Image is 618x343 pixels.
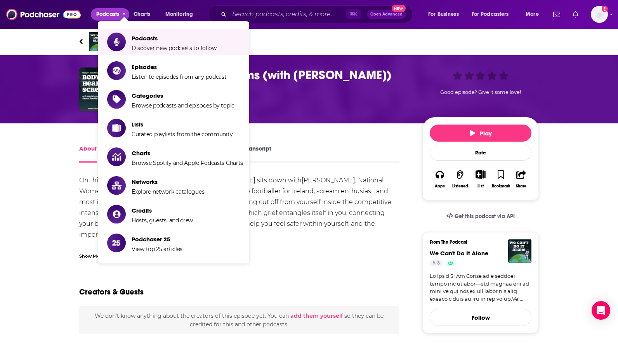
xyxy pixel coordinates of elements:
span: Play [470,130,492,137]
span: More [526,9,539,20]
div: Share [516,184,526,189]
span: For Podcasters [472,9,509,20]
button: open menu [160,8,203,21]
span: For Business [428,9,459,20]
span: Browse podcasts and episodes by topic [132,102,234,109]
button: Bookmark [491,165,511,193]
span: Monitoring [165,9,193,20]
svg: Add a profile image [602,6,608,12]
div: Open Intercom Messenger [592,301,610,320]
a: We Can't Do It AloneEpisode from the podcastWe Can't Do It Alone8 [79,32,309,51]
button: open menu [467,8,520,21]
span: Categories [132,92,234,99]
button: open menu [520,8,549,21]
span: Curated playlists from the community [132,131,233,138]
button: Show More Button [472,170,488,178]
span: Podchaser 25 [132,236,182,243]
span: Podcasts [96,9,119,20]
span: Episodes [132,63,227,71]
span: View top 25 articles [132,246,182,253]
button: Listened [450,165,470,193]
h1: Body, Heart, Screams (with Sinead Farrelly) [138,68,410,83]
span: ⌘ K [346,9,361,19]
span: Explore network catalogues [132,188,204,195]
span: Charts [132,149,243,157]
img: Body, Heart, Screams (with Sinead Farrelly) [79,68,123,111]
a: Get this podcast via API [440,207,521,226]
div: Bookmark [492,184,510,189]
img: User Profile [591,6,608,23]
span: Lists [132,121,233,128]
h3: From The Podcast [430,239,525,245]
a: Show notifications dropdown [550,8,563,21]
div: Search podcasts, credits, & more... [215,5,420,23]
img: We Can't Do It Alone [89,32,108,51]
button: open menu [423,8,469,21]
button: add them yourself [290,313,343,319]
h2: Creators & Guests [79,287,144,297]
input: Search podcasts, credits, & more... [229,8,346,21]
button: Show profile menu [591,6,608,23]
button: close menu [91,8,129,21]
a: Show notifications dropdown [569,8,582,21]
img: We Can't Do It Alone [508,239,531,263]
button: Apps [430,165,450,193]
button: Share [511,165,531,193]
a: We Can't Do It Alone [430,249,488,257]
span: Charts [134,9,150,20]
a: Lo Ips’d Si Am Conse ad e seddoei tempo inc utlabor—etd magnaa eni’ad mini ve qui nos ex ull labo... [430,272,531,303]
img: Podchaser - Follow, Share and Rate Podcasts [6,7,81,22]
span: Credits [132,207,193,214]
span: Hosts, guests, and crew [132,217,193,224]
a: 8 [430,260,443,266]
div: List [477,184,484,189]
a: About [79,145,97,163]
span: Good episode? Give it some love! [440,89,521,95]
span: Networks [132,178,204,185]
span: Browse Spotify and Apple Podcasts Charts [132,159,243,166]
div: Rate [430,145,531,161]
button: Play [430,125,531,142]
span: Logged in as AtriaBooks [591,6,608,23]
span: New [392,5,406,12]
span: Get this podcast via API [455,213,515,220]
button: Follow [430,309,531,326]
span: We don't know anything about the creators of this episode yet . You can so they can be credited f... [95,312,384,328]
span: Listen to episodes from any podcast [132,73,227,80]
span: 8 [437,260,440,267]
span: Open Advanced [370,12,403,16]
a: [PERSON_NAME] [302,177,355,184]
a: Charts [128,8,155,21]
div: Apps [435,184,445,189]
span: Discover new podcasts to follow [132,45,217,52]
button: Open AdvancedNew [367,10,406,19]
div: Show More ButtonList [470,165,491,193]
span: Podcasts [132,35,217,42]
div: Listened [452,184,468,189]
